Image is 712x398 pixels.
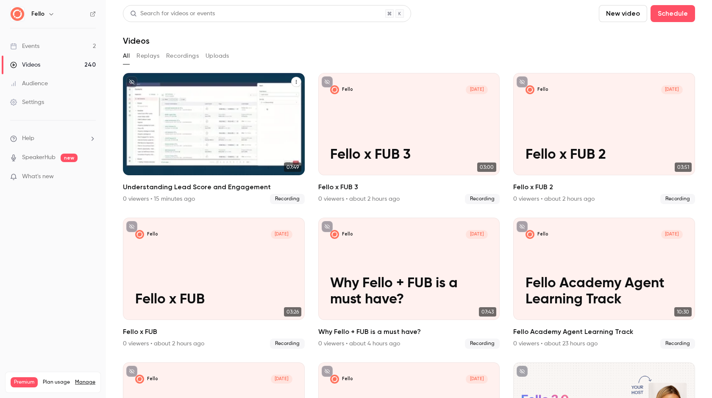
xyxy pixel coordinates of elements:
[123,195,195,203] div: 0 viewers • 15 minutes ago
[526,147,683,163] p: Fello x FUB 2
[123,327,305,337] h2: Fello x FUB
[136,49,159,63] button: Replays
[123,73,305,204] a: 07:49Understanding Lead Score and Engagement0 viewers • 15 minutes agoRecording
[330,147,488,163] p: Fello x FUB 3
[465,339,500,349] span: Recording
[517,366,528,377] button: unpublished
[342,231,353,237] p: Fello
[22,153,56,162] a: SpeakerHub
[322,76,333,87] button: unpublished
[526,230,534,239] img: Fello Academy Agent Learning Track
[330,85,339,94] img: Fello x FUB 3
[123,5,695,393] section: Videos
[674,307,692,317] span: 10:30
[513,195,595,203] div: 0 viewers • about 2 hours ago
[517,76,528,87] button: unpublished
[123,73,305,204] li: Understanding Lead Score and Engagement
[86,173,96,181] iframe: Noticeable Trigger
[135,375,144,384] img: LCA Webinar: Optimize Your Database to Drive 2025 Results
[130,9,215,18] div: Search for videos or events
[342,87,353,92] p: Fello
[126,366,137,377] button: unpublished
[318,73,500,204] li: Fello x FUB 3
[513,182,695,192] h2: Fello x FUB 2
[318,195,400,203] div: 0 viewers • about 2 hours ago
[75,379,95,386] a: Manage
[11,377,38,387] span: Premium
[166,49,199,63] button: Recordings
[465,194,500,204] span: Recording
[318,73,500,204] a: Fello x FUB 3Fello[DATE]Fello x FUB 303:00Fello x FUB 30 viewers • about 2 hours agoRecording
[206,49,229,63] button: Uploads
[466,375,487,384] span: [DATE]
[660,339,695,349] span: Recording
[61,154,78,162] span: new
[123,339,204,348] div: 0 viewers • about 2 hours ago
[318,339,400,348] div: 0 viewers • about 4 hours ago
[537,231,548,237] p: Fello
[10,79,48,88] div: Audience
[271,230,292,239] span: [DATE]
[318,218,500,349] li: Why Fello + FUB is a must have?
[318,182,500,192] h2: Fello x FUB 3
[270,339,305,349] span: Recording
[43,379,70,386] span: Plan usage
[126,76,137,87] button: unpublished
[599,5,647,22] button: New video
[513,218,695,349] a: Fello Academy Agent Learning TrackFello[DATE]Fello Academy Agent Learning Track10:30Fello Academy...
[22,134,34,143] span: Help
[330,230,339,239] img: Why Fello + FUB is a must have?
[271,375,292,384] span: [DATE]
[537,87,548,92] p: Fello
[330,375,339,384] img: Fello Conversation: Mack Humphrey Centennial Mortgage Alliance
[513,73,695,204] a: Fello x FUB 2Fello[DATE]Fello x FUB 203:51Fello x FUB 20 viewers • about 2 hours agoRecording
[318,218,500,349] a: Why Fello + FUB is a must have?Fello[DATE]Why Fello + FUB is a must have?07:43Why Fello + FUB is ...
[147,376,158,382] p: Fello
[123,182,305,192] h2: Understanding Lead Score and Engagement
[123,36,150,46] h1: Videos
[126,221,137,232] button: unpublished
[661,85,683,94] span: [DATE]
[513,339,598,348] div: 0 viewers • about 23 hours ago
[513,73,695,204] li: Fello x FUB 2
[479,307,496,317] span: 07:43
[661,230,683,239] span: [DATE]
[322,221,333,232] button: unpublished
[123,218,305,349] li: Fello x FUB
[284,163,301,172] span: 07:49
[10,134,96,143] li: help-dropdown-opener
[517,221,528,232] button: unpublished
[675,163,692,172] span: 03:51
[10,98,44,107] div: Settings
[11,7,24,21] img: Fello
[318,327,500,337] h2: Why Fello + FUB is a must have?
[513,218,695,349] li: Fello Academy Agent Learning Track
[147,231,158,237] p: Fello
[10,42,39,50] div: Events
[284,307,301,317] span: 03:26
[31,10,44,18] h6: Fello
[342,376,353,382] p: Fello
[330,275,488,308] p: Why Fello + FUB is a must have?
[135,291,293,308] p: Fello x FUB
[22,172,54,181] span: What's new
[466,230,487,239] span: [DATE]
[513,327,695,337] h2: Fello Academy Agent Learning Track
[135,230,144,239] img: Fello x FUB
[270,194,305,204] span: Recording
[660,194,695,204] span: Recording
[322,366,333,377] button: unpublished
[651,5,695,22] button: Schedule
[10,61,40,69] div: Videos
[477,163,496,172] span: 03:00
[466,85,487,94] span: [DATE]
[123,49,130,63] button: All
[123,218,305,349] a: Fello x FUBFello[DATE]Fello x FUB03:26Fello x FUB0 viewers • about 2 hours agoRecording
[526,85,534,94] img: Fello x FUB 2
[526,275,683,308] p: Fello Academy Agent Learning Track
